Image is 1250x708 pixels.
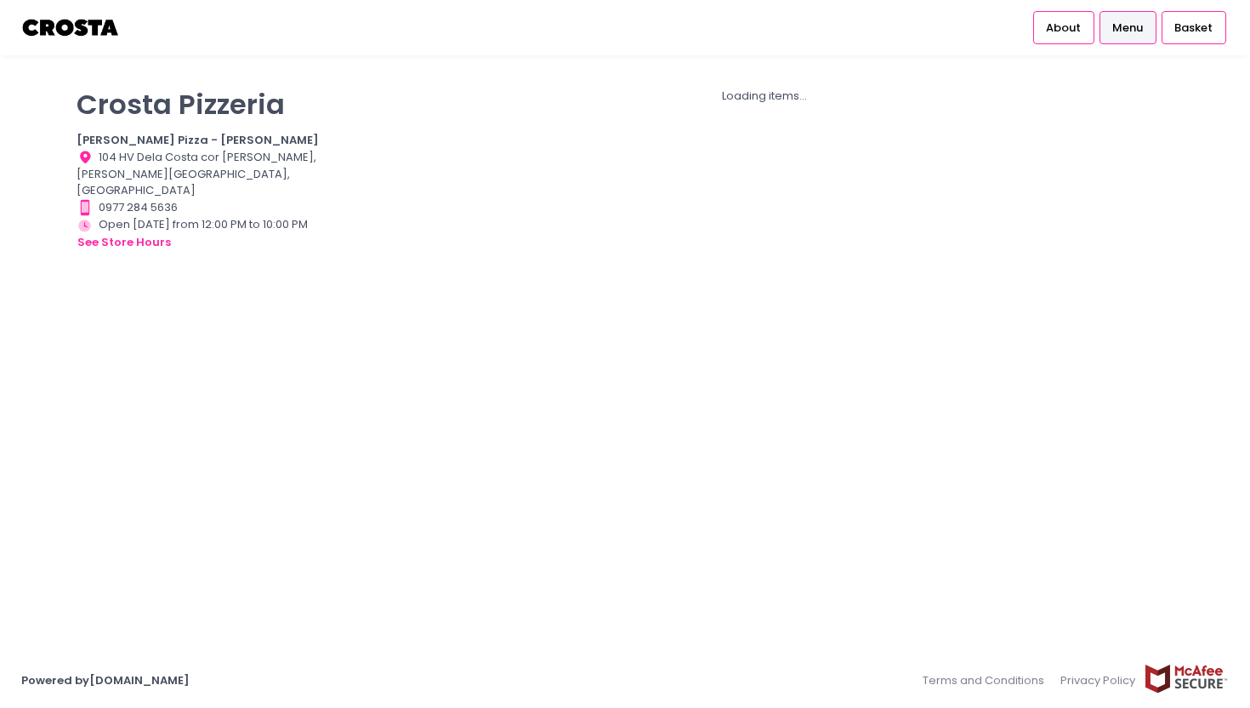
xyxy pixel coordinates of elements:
p: Crosta Pizzeria [77,88,335,121]
div: Loading items... [356,88,1173,105]
a: Menu [1099,11,1156,43]
span: Basket [1174,20,1213,37]
a: Privacy Policy [1053,664,1145,697]
div: Open [DATE] from 12:00 PM to 10:00 PM [77,216,335,252]
a: About [1033,11,1094,43]
b: [PERSON_NAME] Pizza - [PERSON_NAME] [77,132,319,148]
span: About [1046,20,1081,37]
a: Powered by[DOMAIN_NAME] [21,672,190,688]
span: Menu [1112,20,1143,37]
button: see store hours [77,233,172,252]
div: 104 HV Dela Costa cor [PERSON_NAME], [PERSON_NAME][GEOGRAPHIC_DATA], [GEOGRAPHIC_DATA] [77,149,335,199]
div: 0977 284 5636 [77,199,335,216]
img: mcafee-secure [1144,664,1229,694]
a: Terms and Conditions [923,664,1053,697]
img: logo [21,13,121,43]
